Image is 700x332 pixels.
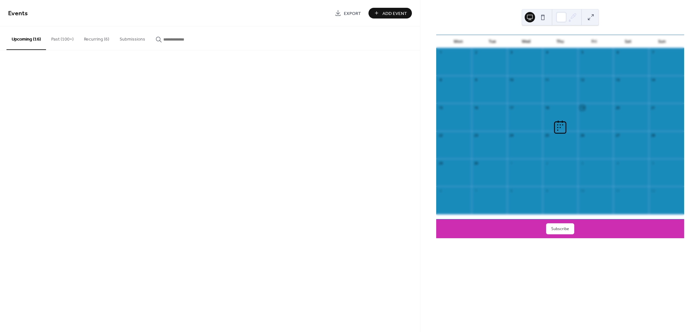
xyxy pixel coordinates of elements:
[344,10,361,17] span: Export
[651,78,656,82] div: 14
[580,188,585,193] div: 10
[651,161,656,166] div: 5
[615,78,620,82] div: 13
[544,188,549,193] div: 9
[651,188,656,193] div: 12
[615,161,620,166] div: 4
[438,78,443,82] div: 8
[114,26,150,49] button: Submissions
[651,50,656,55] div: 7
[509,35,543,48] div: Wed
[473,188,478,193] div: 7
[509,188,514,193] div: 8
[546,223,574,234] button: Subscribe
[615,105,620,110] div: 20
[473,161,478,166] div: 30
[473,50,478,55] div: 2
[544,50,549,55] div: 4
[580,105,585,110] div: 19
[438,161,443,166] div: 29
[509,133,514,138] div: 24
[473,105,478,110] div: 16
[441,35,475,48] div: Mon
[615,133,620,138] div: 27
[580,78,585,82] div: 12
[509,105,514,110] div: 17
[473,78,478,82] div: 9
[46,26,79,49] button: Past (100+)
[580,161,585,166] div: 3
[544,161,549,166] div: 2
[577,35,611,48] div: Fri
[544,133,549,138] div: 25
[8,7,28,20] span: Events
[438,105,443,110] div: 15
[615,188,620,193] div: 11
[438,188,443,193] div: 6
[544,105,549,110] div: 18
[438,50,443,55] div: 1
[382,10,407,17] span: Add Event
[611,35,645,48] div: Sat
[645,35,679,48] div: Sun
[651,133,656,138] div: 28
[580,133,585,138] div: 26
[473,133,478,138] div: 23
[509,50,514,55] div: 3
[509,78,514,82] div: 10
[475,35,509,48] div: Tue
[544,78,549,82] div: 11
[368,8,412,18] button: Add Event
[651,105,656,110] div: 21
[615,50,620,55] div: 6
[330,8,366,18] a: Export
[438,133,443,138] div: 22
[580,50,585,55] div: 5
[543,35,577,48] div: Thu
[509,161,514,166] div: 1
[79,26,114,49] button: Recurring (6)
[6,26,46,50] button: Upcoming (16)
